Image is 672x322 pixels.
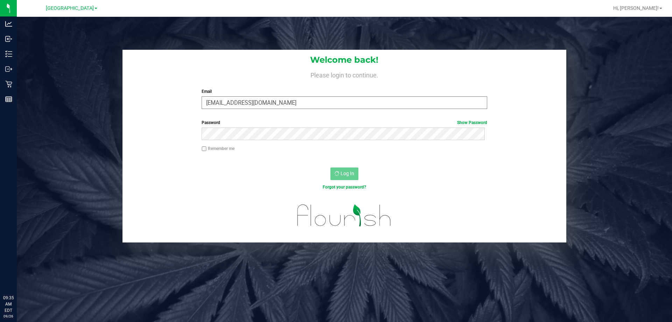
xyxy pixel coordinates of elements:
[202,120,220,125] span: Password
[323,185,366,190] a: Forgot your password?
[5,81,12,88] inline-svg: Retail
[457,120,487,125] a: Show Password
[46,5,94,11] span: [GEOGRAPHIC_DATA]
[202,145,234,152] label: Remember me
[5,20,12,27] inline-svg: Analytics
[122,55,566,64] h1: Welcome back!
[3,314,14,319] p: 09/26
[341,171,354,176] span: Log In
[289,198,400,233] img: flourish_logo.svg
[5,66,12,73] inline-svg: Outbound
[5,96,12,103] inline-svg: Reports
[5,50,12,57] inline-svg: Inventory
[3,295,14,314] p: 09:35 AM EDT
[122,70,566,78] h4: Please login to continue.
[5,35,12,42] inline-svg: Inbound
[202,146,206,151] input: Remember me
[202,88,487,95] label: Email
[613,5,659,11] span: Hi, [PERSON_NAME]!
[330,167,358,180] button: Log In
